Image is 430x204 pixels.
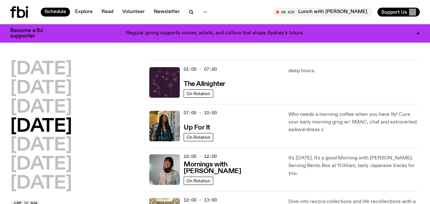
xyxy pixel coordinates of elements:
[184,160,281,175] a: Mornings with [PERSON_NAME]
[10,156,72,173] button: [DATE]
[184,66,217,72] span: 01:00 - 07:00
[10,137,72,154] button: [DATE]
[71,8,96,17] a: Explore
[149,111,180,141] img: Ify - a Brown Skin girl with black braided twists, looking up to the side with her tongue stickin...
[98,8,117,17] a: Read
[377,8,420,17] button: Support Us
[126,31,304,36] p: Regular giving supports voices, artists, and culture that shape Sydney’s future.
[118,8,149,17] a: Volunteer
[184,197,217,203] span: 12:00 - 13:00
[41,8,70,17] a: Schedule
[381,9,407,15] span: Support Us
[10,28,51,39] h3: Become a fbi supporter
[184,110,217,116] span: 07:00 - 10:00
[184,177,213,185] a: On Rotation
[184,89,213,98] a: On Rotation
[187,91,210,96] span: On Rotation
[10,80,72,97] button: [DATE]
[149,154,180,185] img: Kana Frazer is smiling at the camera with her head tilted slightly to her left. She wears big bla...
[288,111,420,134] p: Who needs a morning coffee when you have Ify! Cure your early morning grog w/ SMAC, chat and extr...
[10,118,72,136] button: [DATE]
[10,99,72,116] button: [DATE]
[184,123,210,131] a: Up For It
[10,60,72,78] button: [DATE]
[184,133,213,141] a: On Rotation
[187,178,210,183] span: On Rotation
[184,161,281,175] h3: Mornings with [PERSON_NAME]
[187,135,210,139] span: On Rotation
[184,81,225,88] h3: The Allnighter
[184,153,217,159] span: 10:00 - 12:00
[10,175,72,193] button: [DATE]
[184,80,225,88] a: The Allnighter
[150,8,184,17] a: Newsletter
[273,8,372,17] button: On AirLunch with [PERSON_NAME]
[288,154,420,177] p: It's [DATE]. It's a good Morning with [PERSON_NAME]. Serving Bento Box at 11:00am, tasty Japanese...
[288,67,420,75] p: deep hours.
[184,124,210,131] h3: Up For It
